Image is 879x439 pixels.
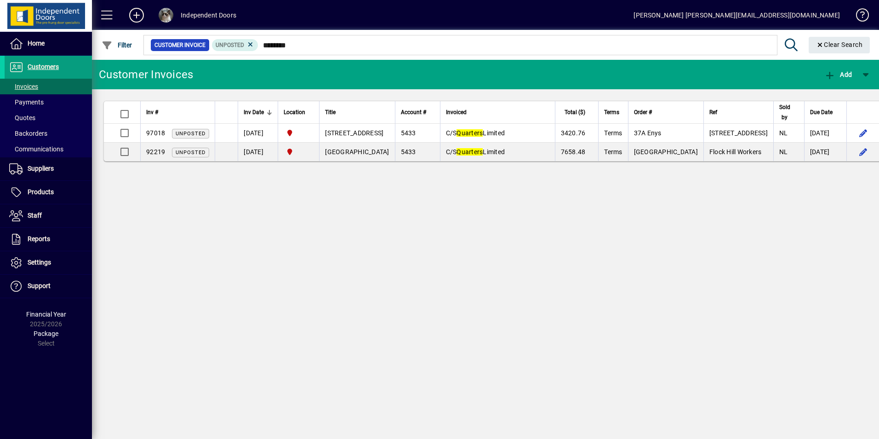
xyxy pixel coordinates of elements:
[809,37,870,53] button: Clear
[28,212,42,219] span: Staff
[634,129,662,137] span: 37A Enys
[238,143,278,161] td: [DATE]
[804,143,846,161] td: [DATE]
[604,148,622,156] span: Terms
[5,32,92,55] a: Home
[284,107,305,117] span: Location
[244,107,264,117] span: Inv Date
[5,126,92,141] a: Backorders
[856,126,871,140] button: Edit
[816,41,863,48] span: Clear Search
[5,275,92,298] a: Support
[325,129,383,137] span: [STREET_ADDRESS]
[604,107,619,117] span: Terms
[238,124,278,143] td: [DATE]
[325,148,389,156] span: [GEOGRAPHIC_DATA]
[446,107,467,117] span: Invoiced
[634,107,652,117] span: Order #
[804,124,846,143] td: [DATE]
[5,94,92,110] a: Payments
[779,102,790,122] span: Sold by
[9,145,63,153] span: Communications
[9,114,35,121] span: Quotes
[401,148,416,156] span: 5433
[99,37,135,53] button: Filter
[779,148,788,156] span: NL
[146,129,165,137] span: 97018
[26,311,66,318] span: Financial Year
[5,157,92,180] a: Suppliers
[709,107,768,117] div: Ref
[561,107,594,117] div: Total ($)
[401,107,426,117] span: Account #
[446,148,505,156] span: C/S Limited
[28,259,51,266] span: Settings
[122,7,151,23] button: Add
[34,330,58,337] span: Package
[849,2,868,32] a: Knowledge Base
[28,165,54,172] span: Suppliers
[146,107,158,117] span: Inv #
[284,147,314,157] span: Christchurch
[5,251,92,274] a: Settings
[824,71,852,78] span: Add
[555,143,599,161] td: 7658.48
[401,107,434,117] div: Account #
[634,148,698,156] span: [GEOGRAPHIC_DATA]
[28,40,45,47] span: Home
[709,148,762,156] span: Flock Hill Workers
[822,66,854,83] button: Add
[146,148,165,156] span: 92219
[146,107,209,117] div: Inv #
[28,282,51,289] span: Support
[779,102,799,122] div: Sold by
[99,67,193,82] div: Customer Invoices
[102,41,132,49] span: Filter
[181,8,236,23] div: Independent Doors
[325,107,389,117] div: Title
[9,130,47,137] span: Backorders
[856,144,871,159] button: Edit
[212,39,258,51] mat-chip: Customer Invoice Status: Unposted
[244,107,272,117] div: Inv Date
[634,107,698,117] div: Order #
[457,148,483,156] em: Quarters
[779,129,788,137] span: NL
[284,128,314,138] span: Christchurch
[28,63,59,70] span: Customers
[5,79,92,94] a: Invoices
[446,107,549,117] div: Invoiced
[5,110,92,126] a: Quotes
[555,124,599,143] td: 3420.76
[151,7,181,23] button: Profile
[176,150,205,156] span: Unposted
[810,107,833,117] span: Due Date
[28,188,54,196] span: Products
[5,181,92,204] a: Products
[5,228,92,251] a: Reports
[5,204,92,227] a: Staff
[5,141,92,157] a: Communications
[565,107,585,117] span: Total ($)
[634,8,840,23] div: [PERSON_NAME] [PERSON_NAME][EMAIL_ADDRESS][DOMAIN_NAME]
[709,107,717,117] span: Ref
[709,129,768,137] span: [STREET_ADDRESS]
[457,129,483,137] em: Quarters
[9,98,44,106] span: Payments
[176,131,205,137] span: Unposted
[9,83,38,90] span: Invoices
[604,129,622,137] span: Terms
[284,107,314,117] div: Location
[401,129,416,137] span: 5433
[325,107,336,117] span: Title
[154,40,205,50] span: Customer Invoice
[810,107,841,117] div: Due Date
[28,235,50,243] span: Reports
[216,42,244,48] span: Unposted
[446,129,505,137] span: C/S Limited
